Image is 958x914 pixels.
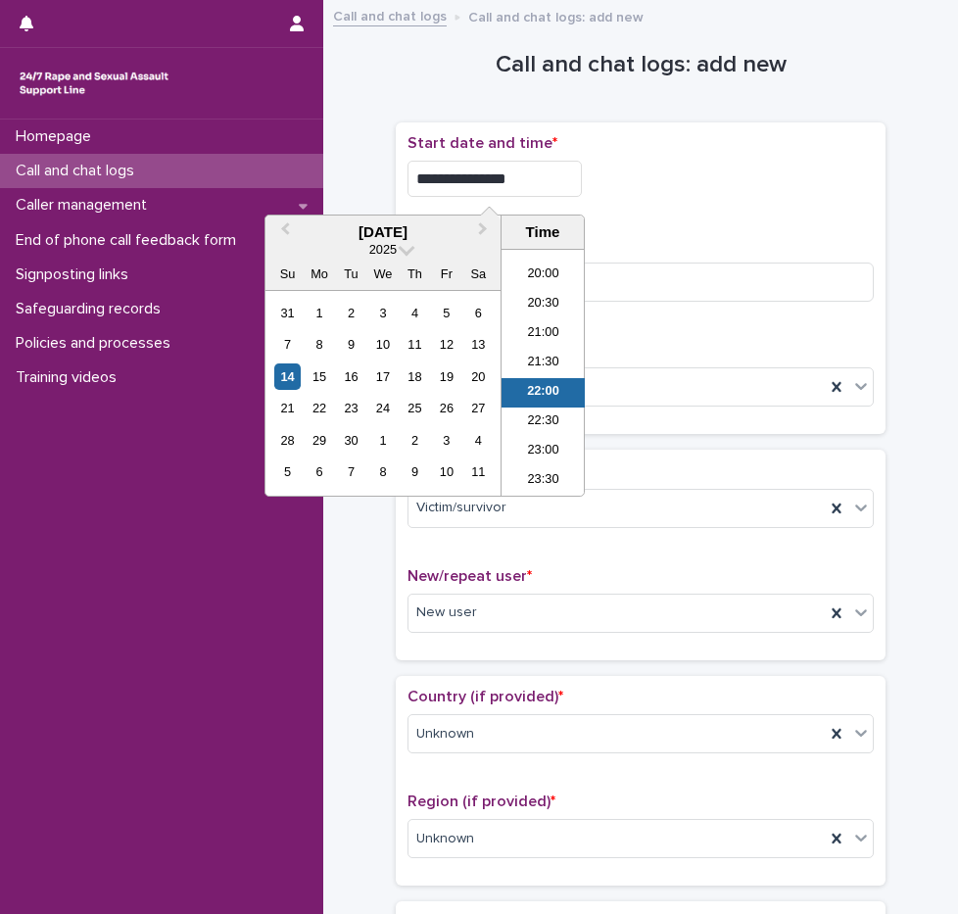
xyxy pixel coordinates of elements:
[402,458,428,485] div: Choose Thursday, October 9th, 2025
[465,395,492,421] div: Choose Saturday, September 27th, 2025
[433,261,459,287] div: Fr
[369,300,396,326] div: Choose Wednesday, September 3rd, 2025
[274,395,301,421] div: Choose Sunday, September 21st, 2025
[502,437,585,466] li: 23:00
[502,319,585,349] li: 21:00
[407,135,557,151] span: Start date and time
[433,363,459,390] div: Choose Friday, September 19th, 2025
[433,458,459,485] div: Choose Friday, October 10th, 2025
[274,363,301,390] div: Choose Sunday, September 14th, 2025
[433,427,459,454] div: Choose Friday, October 3rd, 2025
[274,331,301,358] div: Choose Sunday, September 7th, 2025
[8,196,163,215] p: Caller management
[502,408,585,437] li: 22:30
[267,217,299,249] button: Previous Month
[468,5,644,26] p: Call and chat logs: add new
[16,64,172,103] img: rhQMoQhaT3yELyF149Cw
[306,261,332,287] div: Mo
[369,427,396,454] div: Choose Wednesday, October 1st, 2025
[502,290,585,319] li: 20:30
[8,265,144,284] p: Signposting links
[338,300,364,326] div: Choose Tuesday, September 2nd, 2025
[274,300,301,326] div: Choose Sunday, August 31st, 2025
[396,51,886,79] h1: Call and chat logs: add new
[271,297,494,488] div: month 2025-09
[402,331,428,358] div: Choose Thursday, September 11th, 2025
[306,300,332,326] div: Choose Monday, September 1st, 2025
[265,223,501,241] div: [DATE]
[402,395,428,421] div: Choose Thursday, September 25th, 2025
[8,127,107,146] p: Homepage
[433,395,459,421] div: Choose Friday, September 26th, 2025
[433,300,459,326] div: Choose Friday, September 5th, 2025
[306,427,332,454] div: Choose Monday, September 29th, 2025
[369,458,396,485] div: Choose Wednesday, October 8th, 2025
[306,363,332,390] div: Choose Monday, September 15th, 2025
[369,331,396,358] div: Choose Wednesday, September 10th, 2025
[416,724,474,745] span: Unknown
[416,602,477,623] span: New user
[502,466,585,496] li: 23:30
[402,427,428,454] div: Choose Thursday, October 2nd, 2025
[338,363,364,390] div: Choose Tuesday, September 16th, 2025
[416,829,474,849] span: Unknown
[338,458,364,485] div: Choose Tuesday, October 7th, 2025
[8,334,186,353] p: Policies and processes
[407,568,532,584] span: New/repeat user
[502,261,585,290] li: 20:00
[8,231,252,250] p: End of phone call feedback form
[465,363,492,390] div: Choose Saturday, September 20th, 2025
[333,4,447,26] a: Call and chat logs
[274,261,301,287] div: Su
[274,458,301,485] div: Choose Sunday, October 5th, 2025
[338,261,364,287] div: Tu
[8,368,132,387] p: Training videos
[338,427,364,454] div: Choose Tuesday, September 30th, 2025
[506,223,579,241] div: Time
[369,395,396,421] div: Choose Wednesday, September 24th, 2025
[338,395,364,421] div: Choose Tuesday, September 23rd, 2025
[502,378,585,408] li: 22:00
[469,217,501,249] button: Next Month
[407,794,555,809] span: Region (if provided)
[402,261,428,287] div: Th
[465,300,492,326] div: Choose Saturday, September 6th, 2025
[416,498,506,518] span: Victim/survivor
[465,261,492,287] div: Sa
[402,363,428,390] div: Choose Thursday, September 18th, 2025
[8,300,176,318] p: Safeguarding records
[465,331,492,358] div: Choose Saturday, September 13th, 2025
[465,458,492,485] div: Choose Saturday, October 11th, 2025
[338,331,364,358] div: Choose Tuesday, September 9th, 2025
[306,331,332,358] div: Choose Monday, September 8th, 2025
[407,689,563,704] span: Country (if provided)
[369,242,397,257] span: 2025
[502,349,585,378] li: 21:30
[306,458,332,485] div: Choose Monday, October 6th, 2025
[306,395,332,421] div: Choose Monday, September 22nd, 2025
[274,427,301,454] div: Choose Sunday, September 28th, 2025
[369,363,396,390] div: Choose Wednesday, September 17th, 2025
[8,162,150,180] p: Call and chat logs
[465,427,492,454] div: Choose Saturday, October 4th, 2025
[433,331,459,358] div: Choose Friday, September 12th, 2025
[402,300,428,326] div: Choose Thursday, September 4th, 2025
[369,261,396,287] div: We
